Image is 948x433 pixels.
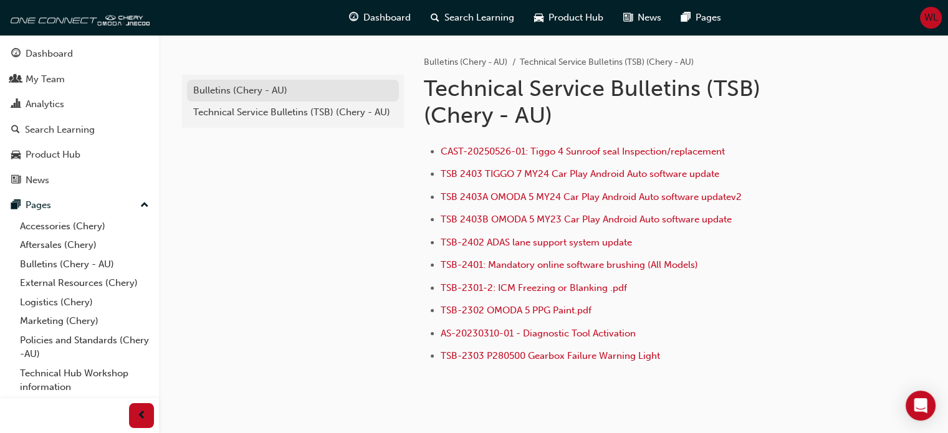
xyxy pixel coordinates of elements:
span: Product Hub [548,11,603,25]
a: CAST-20250526-01: Tiggo 4 Sunroof seal Inspection/replacement [441,146,725,157]
button: Pages [5,194,154,217]
a: Bulletins (Chery - AU) [424,57,507,67]
img: oneconnect [6,5,150,30]
a: pages-iconPages [671,5,731,31]
span: Dashboard [363,11,411,25]
span: pages-icon [11,200,21,211]
span: chart-icon [11,99,21,110]
div: Open Intercom Messenger [906,391,936,421]
a: Policies and Standards (Chery -AU) [15,331,154,364]
a: Dashboard [5,42,154,65]
div: My Team [26,72,65,87]
a: TSB-2401: Mandatory online software brushing (All Models) [441,259,698,270]
div: News [26,173,49,188]
div: Pages [26,198,51,212]
span: news-icon [11,175,21,186]
div: Analytics [26,97,64,112]
span: News [638,11,661,25]
span: prev-icon [137,408,146,424]
a: Product Hub [5,143,154,166]
span: car-icon [11,150,21,161]
a: TSB 2403B OMODA 5 MY23 Car Play Android Auto software update [441,214,732,225]
a: car-iconProduct Hub [524,5,613,31]
a: Technical Hub Workshop information [15,364,154,397]
a: TSB 2403 TIGGO 7 MY24 Car Play Android Auto software update [441,168,719,179]
span: search-icon [11,125,20,136]
div: Technical Service Bulletins (TSB) (Chery - AU) [193,105,393,120]
a: guage-iconDashboard [339,5,421,31]
a: Accessories (Chery) [15,217,154,236]
a: Bulletins (Chery - AU) [187,80,399,102]
span: news-icon [623,10,633,26]
div: Bulletins (Chery - AU) [193,83,393,98]
h1: Technical Service Bulletins (TSB) (Chery - AU) [424,75,833,129]
a: My Team [5,68,154,91]
a: Search Learning [5,118,154,141]
span: WL [924,11,938,25]
a: Marketing (Chery) [15,312,154,331]
span: people-icon [11,74,21,85]
a: TSB-2301-2: ICM Freezing or Blanking .pdf [441,282,627,293]
a: Bulletins (Chery - AU) [15,255,154,274]
a: All Pages [15,397,154,416]
button: WL [920,7,942,29]
span: Search Learning [444,11,514,25]
a: Aftersales (Chery) [15,236,154,255]
a: news-iconNews [613,5,671,31]
div: Search Learning [25,123,95,137]
span: up-icon [140,197,149,214]
a: TSB 2403A OMODA 5 MY24 Car Play Android Auto software updatev2 [441,191,742,202]
a: Technical Service Bulletins (TSB) (Chery - AU) [187,102,399,123]
span: pages-icon [681,10,691,26]
a: AS-20230310-01 - Diagnostic Tool Activation [441,328,636,339]
a: TSB-2302 OMODA 5 PPG Paint.pdf [441,305,591,316]
a: TSB-2402 ADAS lane support system update [441,237,632,248]
span: Pages [696,11,721,25]
span: search-icon [431,10,439,26]
a: News [5,169,154,192]
a: External Resources (Chery) [15,274,154,293]
a: Analytics [5,93,154,116]
span: car-icon [534,10,543,26]
button: DashboardMy TeamAnalyticsSearch LearningProduct HubNews [5,40,154,194]
span: guage-icon [11,49,21,60]
div: Dashboard [26,47,73,61]
a: TSB-2303 P280500 Gearbox Failure Warning Light [441,350,660,361]
a: search-iconSearch Learning [421,5,524,31]
div: Product Hub [26,148,80,162]
a: Logistics (Chery) [15,293,154,312]
li: Technical Service Bulletins (TSB) (Chery - AU) [520,55,694,70]
span: guage-icon [349,10,358,26]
